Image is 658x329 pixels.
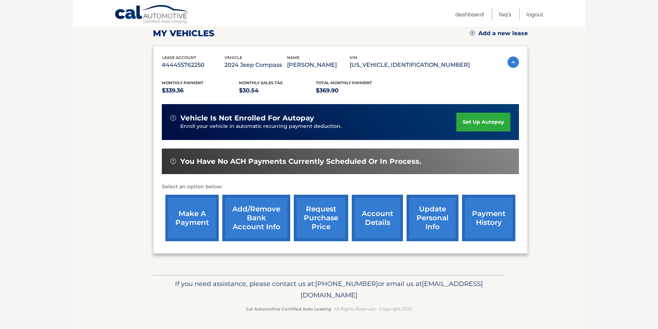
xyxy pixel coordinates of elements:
[162,55,196,60] span: lease account
[180,114,314,123] span: vehicle is not enrolled for autopay
[470,30,528,37] a: Add a new lease
[526,9,543,20] a: Logout
[158,278,500,301] p: If you need assistance, please contact us at: or email us at
[170,158,176,164] img: alert-white.svg
[224,60,287,70] p: 2024 Jeep Compass
[455,9,484,20] a: Dashboard
[239,86,316,96] p: $30.54
[180,123,456,130] p: Enroll your vehicle in automatic recurring payment deduction.
[165,195,219,241] a: make a payment
[316,80,372,85] span: Total Monthly Payment
[162,80,203,85] span: Monthly Payment
[462,195,515,241] a: payment history
[224,55,242,60] span: vehicle
[158,305,500,313] p: - All Rights Reserved - Copyright 2025
[316,86,393,96] p: $369.90
[162,86,239,96] p: $339.36
[315,280,378,288] span: [PHONE_NUMBER]
[115,5,189,25] a: Cal Automotive
[162,183,519,191] p: Select an option below:
[470,31,475,36] img: add.svg
[153,28,214,39] h2: my vehicles
[352,195,403,241] a: account details
[287,55,299,60] span: name
[499,9,511,20] a: FAQ's
[350,55,357,60] span: vin
[170,115,176,121] img: alert-white.svg
[301,280,483,299] span: [EMAIL_ADDRESS][DOMAIN_NAME]
[222,195,290,241] a: Add/Remove bank account info
[162,60,224,70] p: #44455762250
[239,80,283,85] span: Monthly sales Tax
[287,60,350,70] p: [PERSON_NAME]
[180,157,421,166] span: You have no ACH payments currently scheduled or in process.
[456,113,510,131] a: set up autopay
[246,306,331,312] strong: Cal Automotive Certified Auto Leasing
[508,56,519,68] img: accordion-active.svg
[294,195,348,241] a: request purchase price
[407,195,458,241] a: update personal info
[350,60,470,70] p: [US_VEHICLE_IDENTIFICATION_NUMBER]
